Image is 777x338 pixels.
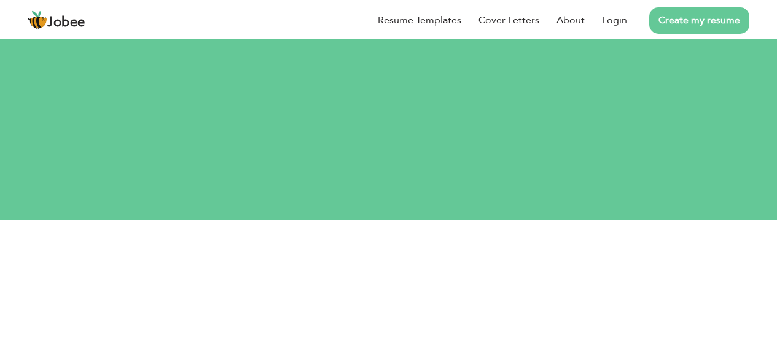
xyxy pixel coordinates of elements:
a: Cover Letters [478,13,539,28]
a: Resume Templates [378,13,461,28]
img: jobee.io [28,10,47,30]
span: Jobee [47,16,85,29]
a: About [556,13,585,28]
a: Jobee [28,10,85,30]
a: Create my resume [649,7,749,34]
a: Login [602,13,627,28]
